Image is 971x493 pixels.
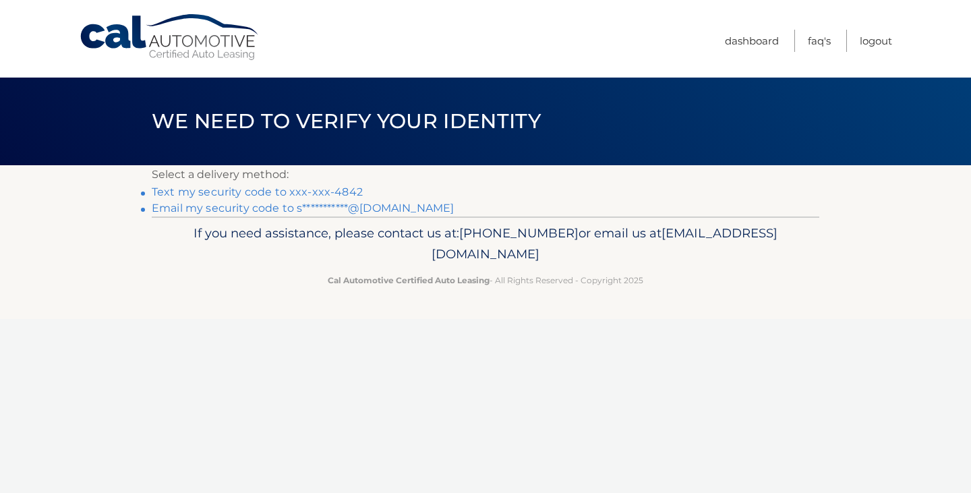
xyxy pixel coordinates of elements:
[328,275,490,285] strong: Cal Automotive Certified Auto Leasing
[860,30,892,52] a: Logout
[459,225,579,241] span: [PHONE_NUMBER]
[152,109,541,134] span: We need to verify your identity
[152,165,819,184] p: Select a delivery method:
[808,30,831,52] a: FAQ's
[152,185,363,198] a: Text my security code to xxx-xxx-4842
[160,273,811,287] p: - All Rights Reserved - Copyright 2025
[725,30,779,52] a: Dashboard
[160,223,811,266] p: If you need assistance, please contact us at: or email us at
[79,13,261,61] a: Cal Automotive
